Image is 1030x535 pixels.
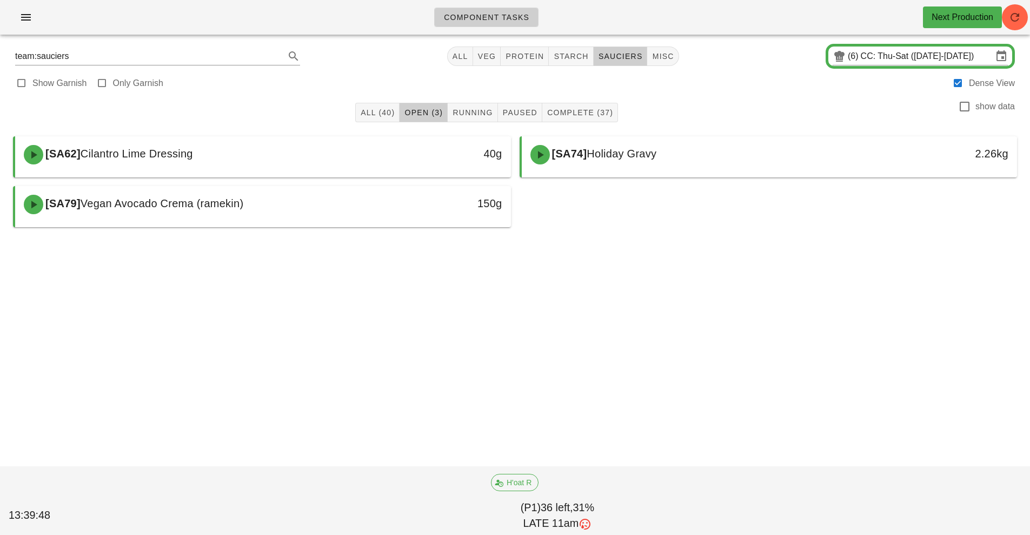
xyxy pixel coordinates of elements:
button: veg [473,47,501,66]
button: Complete (37) [542,103,618,122]
button: misc [647,47,679,66]
span: veg [477,52,496,61]
div: (6) [848,51,861,62]
span: Paused [502,108,537,117]
button: All (40) [355,103,400,122]
button: All [447,47,473,66]
span: [SA74] [550,148,587,160]
span: protein [505,52,544,61]
span: starch [553,52,588,61]
span: Vegan Avocado Crema (ramekin) [81,197,243,209]
span: Holiday Gravy [587,148,656,160]
span: Cilantro Lime Dressing [81,148,193,160]
div: 150g [392,195,502,212]
span: [SA62] [43,148,81,160]
a: Component Tasks [434,8,539,27]
span: Component Tasks [443,13,529,22]
div: 40g [392,145,502,162]
span: Complete (37) [547,108,613,117]
button: Paused [498,103,542,122]
label: show data [975,101,1015,112]
label: Dense View [969,78,1015,89]
button: sauciers [594,47,648,66]
label: Only Garnish [113,78,163,89]
span: All [452,52,468,61]
span: All (40) [360,108,395,117]
span: misc [652,52,674,61]
button: Open (3) [400,103,448,122]
button: protein [501,47,549,66]
span: Open (3) [404,108,443,117]
span: Running [452,108,493,117]
label: Show Garnish [32,78,87,89]
span: sauciers [598,52,643,61]
button: Running [448,103,497,122]
button: starch [549,47,593,66]
span: [SA79] [43,197,81,209]
div: Next Production [932,11,993,24]
div: 2.26kg [899,145,1008,162]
